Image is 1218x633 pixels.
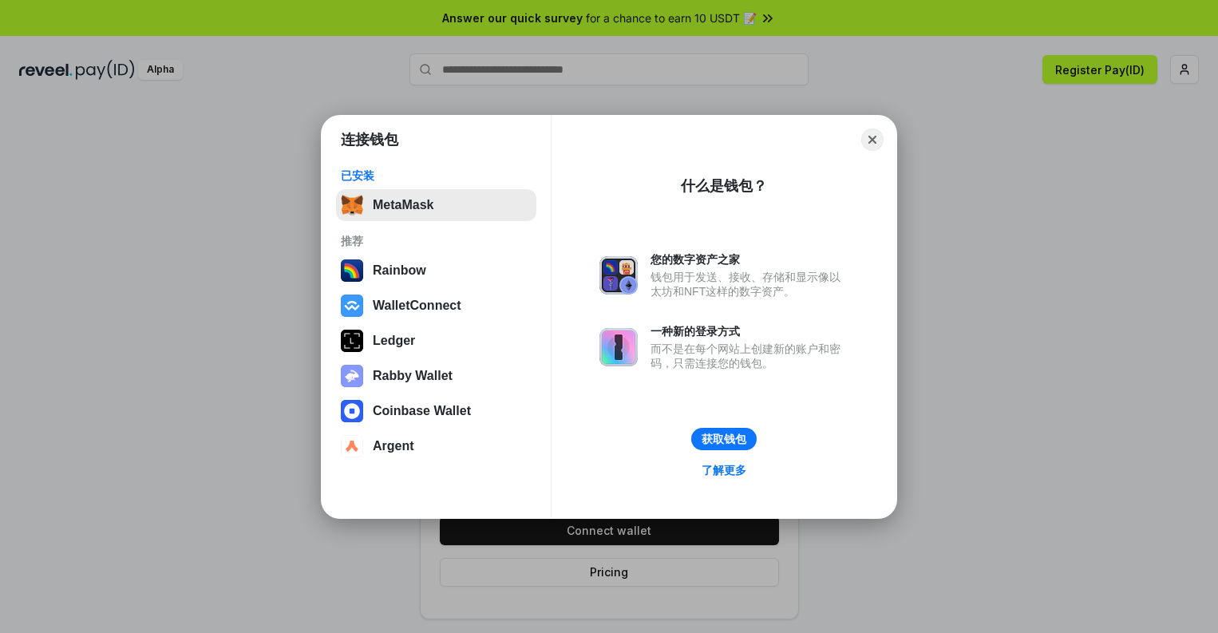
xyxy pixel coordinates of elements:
div: 获取钱包 [702,432,746,446]
button: Coinbase Wallet [336,395,536,427]
img: svg+xml,%3Csvg%20width%3D%2228%22%20height%3D%2228%22%20viewBox%3D%220%200%2028%2028%22%20fill%3D... [341,400,363,422]
img: svg+xml,%3Csvg%20xmlns%3D%22http%3A%2F%2Fwww.w3.org%2F2000%2Fsvg%22%20fill%3D%22none%22%20viewBox... [599,328,638,366]
div: MetaMask [373,198,433,212]
button: Close [861,129,884,151]
button: MetaMask [336,189,536,221]
h1: 连接钱包 [341,130,398,149]
div: Ledger [373,334,415,348]
button: Ledger [336,325,536,357]
div: Coinbase Wallet [373,404,471,418]
div: 已安装 [341,168,532,183]
div: Argent [373,439,414,453]
div: Rabby Wallet [373,369,453,383]
img: svg+xml,%3Csvg%20fill%3D%22none%22%20height%3D%2233%22%20viewBox%3D%220%200%2035%2033%22%20width%... [341,194,363,216]
img: svg+xml,%3Csvg%20width%3D%22120%22%20height%3D%22120%22%20viewBox%3D%220%200%20120%20120%22%20fil... [341,259,363,282]
button: 获取钱包 [691,428,757,450]
button: WalletConnect [336,290,536,322]
img: svg+xml,%3Csvg%20width%3D%2228%22%20height%3D%2228%22%20viewBox%3D%220%200%2028%2028%22%20fill%3D... [341,295,363,317]
div: 一种新的登录方式 [651,324,848,338]
img: svg+xml,%3Csvg%20width%3D%2228%22%20height%3D%2228%22%20viewBox%3D%220%200%2028%2028%22%20fill%3D... [341,435,363,457]
img: svg+xml,%3Csvg%20xmlns%3D%22http%3A%2F%2Fwww.w3.org%2F2000%2Fsvg%22%20width%3D%2228%22%20height%3... [341,330,363,352]
div: 您的数字资产之家 [651,252,848,267]
div: Rainbow [373,263,426,278]
a: 了解更多 [692,460,756,481]
img: svg+xml,%3Csvg%20xmlns%3D%22http%3A%2F%2Fwww.w3.org%2F2000%2Fsvg%22%20fill%3D%22none%22%20viewBox... [599,256,638,295]
div: 钱包用于发送、接收、存储和显示像以太坊和NFT这样的数字资产。 [651,270,848,299]
div: 什么是钱包？ [681,176,767,196]
button: Rabby Wallet [336,360,536,392]
div: WalletConnect [373,299,461,313]
div: 推荐 [341,234,532,248]
img: svg+xml,%3Csvg%20xmlns%3D%22http%3A%2F%2Fwww.w3.org%2F2000%2Fsvg%22%20fill%3D%22none%22%20viewBox... [341,365,363,387]
div: 而不是在每个网站上创建新的账户和密码，只需连接您的钱包。 [651,342,848,370]
button: Rainbow [336,255,536,287]
div: 了解更多 [702,463,746,477]
button: Argent [336,430,536,462]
